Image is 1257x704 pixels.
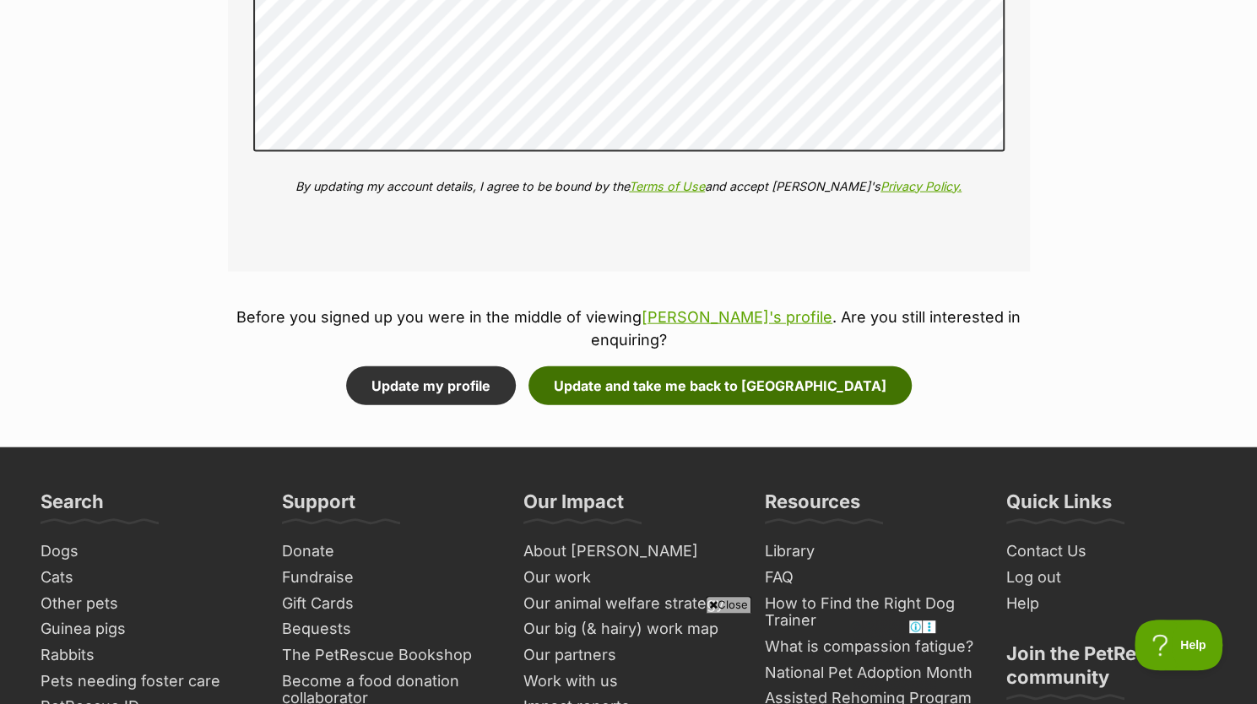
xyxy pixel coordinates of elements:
h3: Resources [765,490,860,523]
span: Close [706,596,751,613]
a: Bequests [275,616,500,642]
a: Our animal welfare strategy [517,591,741,617]
a: Terms of Use [629,179,705,193]
a: The PetRescue Bookshop [275,642,500,669]
h3: Join the PetRescue community [1006,642,1217,699]
a: Dogs [34,539,258,565]
a: Our work [517,565,741,591]
a: Fundraise [275,565,500,591]
a: Other pets [34,591,258,617]
a: Privacy Policy. [880,179,962,193]
a: Cats [34,565,258,591]
a: Guinea pigs [34,616,258,642]
a: FAQ [758,565,983,591]
button: Update and take me back to [GEOGRAPHIC_DATA] [528,366,912,405]
a: Rabbits [34,642,258,669]
a: How to Find the Right Dog Trainer [758,591,983,634]
button: Update my profile [346,366,516,405]
a: Log out [1000,565,1224,591]
a: Help [1000,591,1224,617]
iframe: Help Scout Beacon - Open [1135,620,1223,670]
p: By updating my account details, I agree to be bound by the and accept [PERSON_NAME]'s [253,177,1005,195]
a: Contact Us [1000,539,1224,565]
a: About [PERSON_NAME] [517,539,741,565]
h3: Quick Links [1006,490,1112,523]
iframe: Advertisement [322,620,936,696]
p: Before you signed up you were in the middle of viewing . Are you still interested in enquiring? [228,306,1030,351]
h3: Our Impact [523,490,624,523]
a: Gift Cards [275,591,500,617]
h3: Support [282,490,355,523]
a: Library [758,539,983,565]
h3: Search [41,490,104,523]
a: Donate [275,539,500,565]
a: Pets needing foster care [34,669,258,695]
a: [PERSON_NAME]'s profile [642,308,832,326]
